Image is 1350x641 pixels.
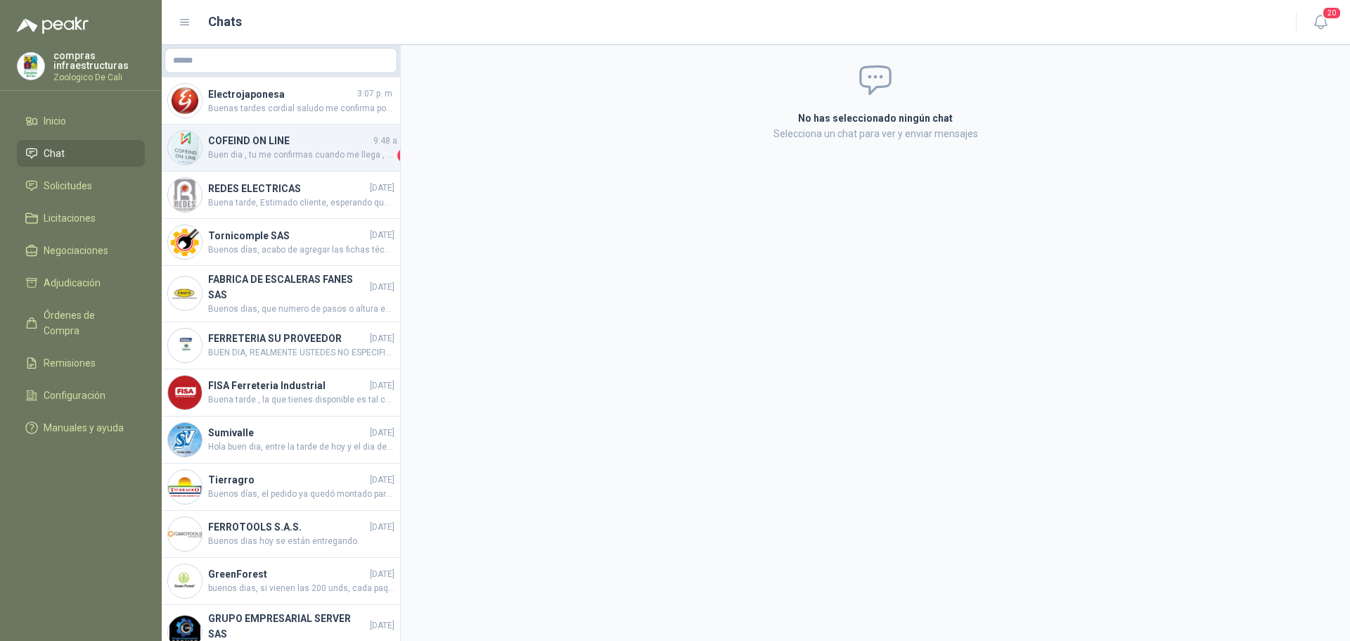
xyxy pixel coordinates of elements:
[208,488,394,501] span: Buenos días, el pedido ya quedó montado para entrega en la portería principal a nombre de [PERSON...
[53,51,145,70] p: compras infraestructuras
[44,420,124,436] span: Manuales y ayuda
[370,426,394,440] span: [DATE]
[168,517,202,551] img: Company Logo
[17,108,145,134] a: Inicio
[168,470,202,504] img: Company Logo
[44,146,65,161] span: Chat
[17,140,145,167] a: Chat
[17,237,145,264] a: Negociaciones
[162,464,400,511] a: Company LogoTierragro[DATE]Buenos días, el pedido ya quedó montado para entrega en la portería pr...
[370,281,394,294] span: [DATE]
[17,302,145,344] a: Órdenes de Compra
[168,564,202,598] img: Company Logo
[370,619,394,633] span: [DATE]
[373,134,411,148] span: 9:48 a. m.
[397,148,411,163] span: 1
[208,87,354,102] h4: Electrojaponesa
[208,272,367,303] h4: FABRICA DE ESCALERAS FANES SAS
[44,355,96,371] span: Remisiones
[17,269,145,296] a: Adjudicación
[208,535,394,548] span: Buenos dias hoy se están entregando.
[208,346,394,360] span: BUEN DIA, REALMENTE USTEDES NO ESPECIFICAN SI QUIEREN REDONDA O CUADRADA, YO LES COTICE CUADRADA
[370,521,394,534] span: [DATE]
[162,77,400,125] a: Company LogoElectrojaponesa3:07 p. m.Buenas tardes cordial saludo me confirma por [PERSON_NAME] c...
[168,329,202,362] img: Company Logo
[53,73,145,82] p: Zoologico De Cali
[370,182,394,195] span: [DATE]
[44,388,105,403] span: Configuración
[44,275,101,291] span: Adjudicación
[208,331,367,346] h4: FERRETERIA SU PROVEEDOR
[168,84,202,118] img: Company Logo
[208,228,367,243] h4: Tornicomple SAS
[44,307,131,338] span: Órdenes de Compra
[1308,10,1333,35] button: 20
[370,568,394,581] span: [DATE]
[44,178,92,193] span: Solicitudes
[17,17,89,34] img: Logo peakr
[208,425,367,440] h4: Sumivalle
[168,178,202,212] img: Company Logo
[17,350,145,376] a: Remisiones
[370,229,394,242] span: [DATE]
[162,266,400,322] a: Company LogoFABRICA DE ESCALERAS FANES SAS[DATE]Buenos dias, que numero de pasos o altura es la e...
[208,148,394,163] span: Buen dia , tu me confirmas cuando me llega , tenia tiempo de entrega 3 dias
[17,382,145,409] a: Configuración
[168,277,202,310] img: Company Logo
[162,322,400,369] a: Company LogoFERRETERIA SU PROVEEDOR[DATE]BUEN DIA, REALMENTE USTEDES NO ESPECIFICAN SI QUIEREN RE...
[162,369,400,417] a: Company LogoFISA Ferreteria Industrial[DATE]Buena tarde , la que tienes disponible es tal cual la...
[168,376,202,410] img: Company Logo
[208,243,394,257] span: Buenos días, acabo de agregar las fichas técnicas. de ambos mosquetones, son exactamente los mismos.
[208,582,394,595] span: buenos dias, si vienen las 200 unds, cada paquete es de 100 unds.
[630,110,1121,126] h2: No has seleccionado ningún chat
[208,440,394,454] span: Hola buen dia, entre la tarde de hoy y el dia de mañana te debe estar llegando.
[162,172,400,219] a: Company LogoREDES ELECTRICAS[DATE]Buena tarde, Estimado cliente, esperando que se encuentre bien,...
[162,558,400,605] a: Company LogoGreenForest[DATE]buenos dias, si vienen las 200 unds, cada paquete es de 100 unds.
[168,131,202,165] img: Company Logo
[208,12,242,32] h1: Chats
[162,417,400,464] a: Company LogoSumivalle[DATE]Hola buen dia, entre la tarde de hoy y el dia de mañana te debe estar ...
[370,474,394,487] span: [DATE]
[17,172,145,199] a: Solicitudes
[208,393,394,407] span: Buena tarde , la que tienes disponible es tal cual la que tengo en la foto?
[17,414,145,441] a: Manuales y ayuda
[168,423,202,457] img: Company Logo
[208,181,367,196] h4: REDES ELECTRICAS
[208,133,371,148] h4: COFEIND ON LINE
[208,102,394,115] span: Buenas tardes cordial saludo me confirma por [PERSON_NAME] como va la entregra
[1322,6,1342,20] span: 20
[18,53,44,80] img: Company Logo
[208,196,394,210] span: Buena tarde, Estimado cliente, esperando que se encuentre bien, los amarres que distribuimos solo...
[208,566,367,582] h4: GreenForest
[357,87,394,101] span: 3:07 p. m.
[168,225,202,259] img: Company Logo
[208,472,367,488] h4: Tierragro
[370,379,394,393] span: [DATE]
[44,243,108,258] span: Negociaciones
[162,511,400,558] a: Company LogoFERROTOOLS S.A.S.[DATE]Buenos dias hoy se están entregando.
[208,378,367,393] h4: FISA Ferreteria Industrial
[370,332,394,345] span: [DATE]
[208,519,367,535] h4: FERROTOOLS S.A.S.
[630,126,1121,141] p: Selecciona un chat para ver y enviar mensajes
[208,303,394,316] span: Buenos dias, que numero de pasos o altura es la escalera, material y tipo de trabajo que realizan...
[44,113,66,129] span: Inicio
[44,210,96,226] span: Licitaciones
[162,219,400,266] a: Company LogoTornicomple SAS[DATE]Buenos días, acabo de agregar las fichas técnicas. de ambos mosq...
[17,205,145,231] a: Licitaciones
[162,125,400,172] a: Company LogoCOFEIND ON LINE9:48 a. m.Buen dia , tu me confirmas cuando me llega , tenia tiempo de...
